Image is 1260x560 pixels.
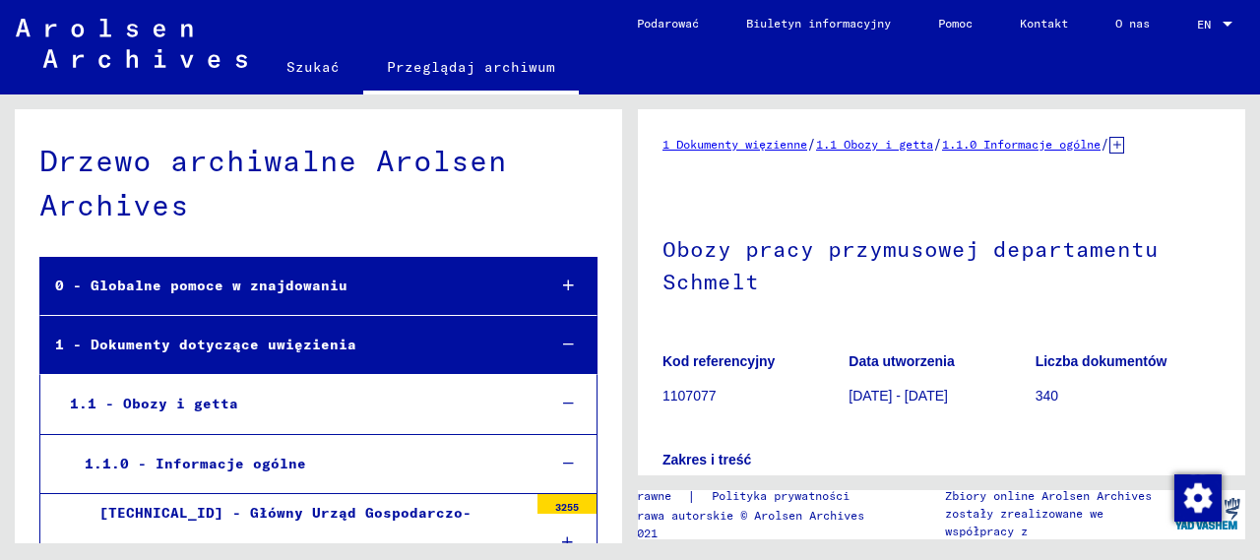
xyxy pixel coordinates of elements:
[662,386,848,406] p: 1107077
[40,326,531,364] div: 1 - Dokumenty dotyczące uwięzienia
[933,135,942,153] span: /
[662,137,807,152] a: 1 Dokumenty więzienne
[1170,489,1244,538] img: yv_logo.png
[39,139,598,227] div: Drzewo archiwalne Arolsen Archives
[630,486,687,507] a: Prawne
[849,386,1034,406] p: [DATE] - [DATE]
[1036,386,1221,406] p: 340
[1101,135,1109,153] span: /
[1036,353,1167,369] b: Liczba dokumentów
[945,505,1169,540] p: zostały zrealizowane we współpracy z
[363,43,579,94] a: Przeglądaj archiwum
[662,353,775,369] b: Kod referencyjny
[849,353,954,369] b: Data utworzenia
[696,486,873,507] a: Polityka prywatności
[70,445,531,483] div: 1.1.0 - Informacje ogólne
[807,135,816,153] span: /
[16,19,247,68] img: Arolsen_neg.svg
[942,137,1101,152] a: 1.1.0 Informacje ogólne
[662,452,751,467] b: Zakres i treść
[945,487,1169,505] p: Zbiory online Arolsen Archives
[1174,474,1222,522] img: Zmienianie zgody
[1197,18,1219,31] span: EN
[630,507,873,542] p: Prawa autorskie © Arolsen Archives, 2021
[662,204,1221,323] h1: Obozy pracy przymusowej departamentu Schmelt
[537,494,597,514] div: 3255
[263,43,363,91] a: Szukać
[55,385,531,423] div: 1.1 - Obozy i getta
[40,267,531,305] div: 0 - Globalne pomoce w znajdowaniu
[687,486,696,507] font: |
[816,137,933,152] a: 1.1 Obozy i getta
